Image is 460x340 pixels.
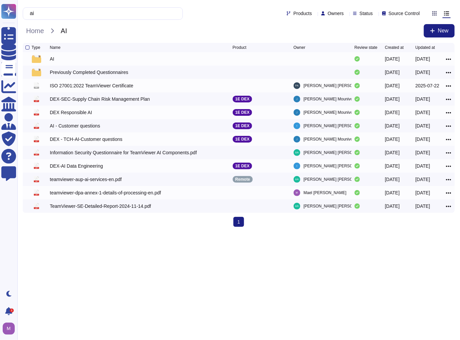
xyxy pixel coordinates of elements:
div: DEX - TCH-AI-Customer questions [50,136,123,143]
img: user [294,163,300,169]
button: user [1,321,19,336]
input: Search by keywords [26,8,176,19]
img: user [294,189,300,196]
div: [DATE] [385,203,400,209]
img: user [294,149,300,156]
div: [DATE] [415,176,430,183]
span: Source Control [389,11,420,16]
span: [PERSON_NAME] Mounivong [304,96,358,102]
span: [PERSON_NAME] [PERSON_NAME] [304,82,371,89]
div: [DATE] [385,149,400,156]
span: Owners [328,11,344,16]
div: [DATE] [385,122,400,129]
img: user [3,323,15,335]
span: Home [23,26,47,36]
span: [PERSON_NAME] [PERSON_NAME] [304,176,371,183]
div: AI - Customer questions [50,122,100,129]
div: [DATE] [415,109,430,116]
div: [DATE] [385,136,400,143]
span: [PERSON_NAME] [PERSON_NAME] [304,203,371,209]
div: [DATE] [415,56,430,62]
img: user [294,176,300,183]
span: [PERSON_NAME] [PERSON_NAME] [304,122,371,129]
span: Review state [355,46,378,50]
img: user [294,136,300,143]
span: [PERSON_NAME] [PERSON_NAME] [304,149,371,156]
span: New [438,28,449,33]
div: DEX-AI Data Engineering [50,163,103,169]
div: [DATE] [415,122,430,129]
img: user [294,96,300,102]
div: DEX-SEC-Supply Chain Risk Management Plan [50,96,150,102]
span: AI [57,26,70,36]
div: teamviewer-aup-ai-services-en.pdf [50,176,122,183]
div: 1 [10,309,14,313]
div: [DATE] [415,203,430,209]
p: 1E DEX [235,164,250,168]
p: Remote [235,177,250,181]
span: Name [50,46,61,50]
div: 2025-07-22 [415,82,440,89]
div: teamviewer-dpa-annex-1-details-of-processing-en.pdf [50,189,161,196]
div: [DATE] [415,189,430,196]
div: [DATE] [385,176,400,183]
span: Updated at [415,46,435,50]
div: [DATE] [415,163,430,169]
button: New [424,24,455,37]
div: [DATE] [415,136,430,143]
img: user [294,203,300,209]
div: [DATE] [385,69,400,76]
p: 1E DEX [235,97,250,101]
div: ISO 27001:2022 TeamViewer Certificate [50,82,133,89]
span: [PERSON_NAME] Mounivong [304,136,358,143]
img: user [294,109,300,116]
div: [DATE] [385,109,400,116]
span: Product [233,46,246,50]
div: AI [50,56,54,62]
span: [PERSON_NAME] [PERSON_NAME] [304,163,371,169]
div: TeamViewer-SE-Detailed-Report-2024-11-14.pdf [50,203,151,209]
div: [DATE] [415,69,430,76]
div: [DATE] [385,163,400,169]
img: folder [32,55,41,63]
img: user [294,82,300,89]
div: [DATE] [415,149,430,156]
img: folder [32,68,41,76]
span: 1 [233,217,244,227]
span: Products [293,11,312,16]
div: Information Security Questionnaire for TeamViewer AI Components.pdf [50,149,197,156]
div: [DATE] [415,96,430,102]
div: [DATE] [385,56,400,62]
p: 1E DEX [235,110,250,114]
div: [DATE] [385,96,400,102]
div: [DATE] [385,82,400,89]
span: Owner [294,46,305,50]
span: [PERSON_NAME] Mounivong [304,109,358,116]
span: Status [360,11,373,16]
span: Type [31,46,40,50]
span: Mael [PERSON_NAME] [304,189,347,196]
img: user [294,122,300,129]
p: 1E DEX [235,137,250,141]
div: Previously Completed Questionnaires [50,69,128,76]
span: Created at [385,46,404,50]
div: [DATE] [385,189,400,196]
p: 1E DEX [235,124,250,128]
div: DEX Responsible AI [50,109,92,116]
